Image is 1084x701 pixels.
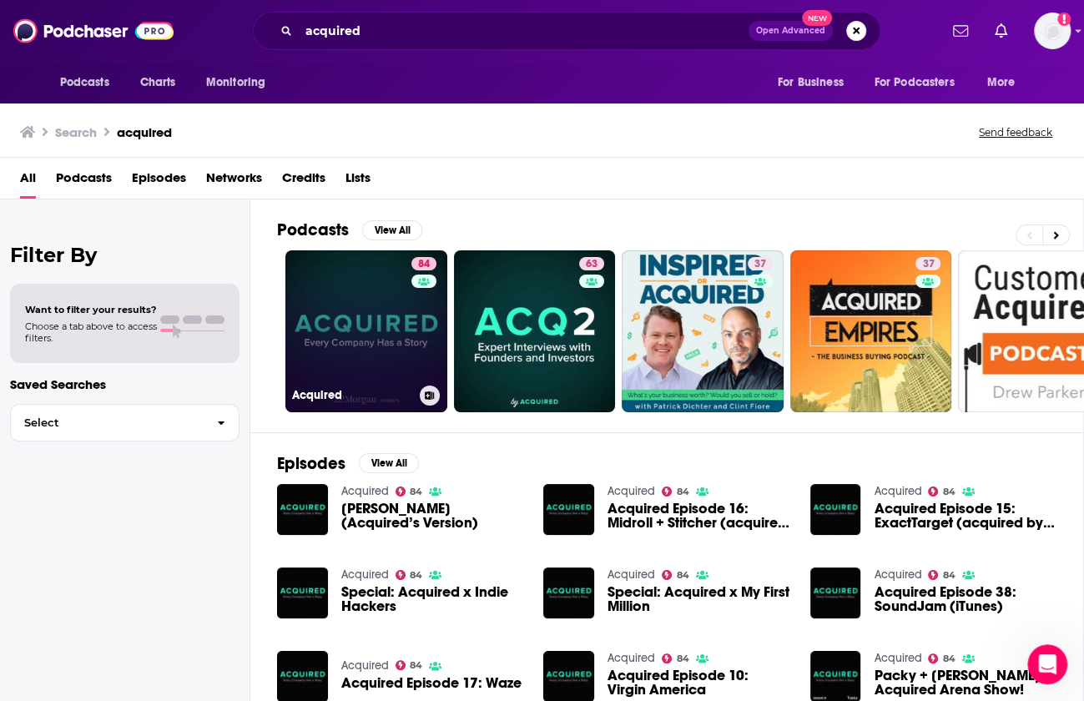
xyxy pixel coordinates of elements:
[277,219,349,240] h2: Podcasts
[55,124,97,140] h3: Search
[206,164,262,199] a: Networks
[543,484,594,535] img: Acquired Episode 16: Midroll + Stitcher (acquired by Scripps)
[396,570,423,580] a: 84
[810,484,861,535] img: Acquired Episode 15: ExactTarget (acquired by Salesforce) with Scott Dorsey
[285,250,447,412] a: 84Acquired
[754,256,766,273] span: 37
[608,567,655,582] a: Acquired
[282,164,325,199] a: Credits
[20,164,36,199] a: All
[345,164,371,199] a: Lists
[608,502,790,530] a: Acquired Episode 16: Midroll + Stitcher (acquired by Scripps)
[341,658,389,673] a: Acquired
[662,653,689,663] a: 84
[1057,13,1071,26] svg: Add a profile image
[988,17,1014,45] a: Show notifications dropdown
[874,567,921,582] a: Acquired
[802,10,832,26] span: New
[766,67,865,98] button: open menu
[608,585,790,613] a: Special: Acquired x My First Million
[943,572,955,579] span: 84
[579,257,604,270] a: 63
[117,124,172,140] h3: acquired
[1027,644,1067,684] iframe: Intercom live chat
[677,655,689,663] span: 84
[411,257,436,270] a: 84
[341,585,524,613] a: Special: Acquired x Indie Hackers
[943,655,955,663] span: 84
[129,67,186,98] a: Charts
[277,453,345,474] h2: Episodes
[608,668,790,697] a: Acquired Episode 10: Virgin America
[253,12,880,50] div: Search podcasts, credits, & more...
[418,256,430,273] span: 84
[986,71,1015,94] span: More
[396,487,423,497] a: 84
[277,219,422,240] a: PodcastsView All
[974,125,1057,139] button: Send feedback
[292,388,413,402] h3: Acquired
[928,487,955,497] a: 84
[396,660,423,670] a: 84
[875,71,955,94] span: For Podcasters
[874,585,1056,613] a: Acquired Episode 38: SoundJam (iTunes)
[874,484,921,498] a: Acquired
[410,488,422,496] span: 84
[778,71,844,94] span: For Business
[410,572,422,579] span: 84
[277,567,328,618] img: Special: Acquired x Indie Hackers
[874,651,921,665] a: Acquired
[11,417,204,428] span: Select
[790,250,952,412] a: 37
[864,67,979,98] button: open menu
[10,376,239,392] p: Saved Searches
[341,676,522,690] span: Acquired Episode 17: Waze
[943,488,955,496] span: 84
[874,668,1056,697] span: Packy + [PERSON_NAME] @ Acquired Arena Show!
[1034,13,1071,49] span: Logged in as Morgan16
[622,250,784,412] a: 37
[677,488,689,496] span: 84
[299,18,749,44] input: Search podcasts, credits, & more...
[946,17,975,45] a: Show notifications dropdown
[48,67,131,98] button: open menu
[810,567,861,618] img: Acquired Episode 38: SoundJam (iTunes)
[748,257,773,270] a: 37
[362,220,422,240] button: View All
[677,572,689,579] span: 84
[60,71,109,94] span: Podcasts
[10,404,239,441] button: Select
[756,27,825,35] span: Open Advanced
[874,668,1056,697] a: Packy + Mario @ Acquired Arena Show!
[410,662,422,669] span: 84
[277,453,419,474] a: EpisodesView All
[359,453,419,473] button: View All
[975,67,1036,98] button: open menu
[341,484,389,498] a: Acquired
[874,502,1056,530] a: Acquired Episode 15: ExactTarget (acquired by Salesforce) with Scott Dorsey
[586,256,597,273] span: 63
[25,320,157,344] span: Choose a tab above to access filters.
[543,567,594,618] img: Special: Acquired x My First Million
[915,257,940,270] a: 37
[874,502,1056,530] span: Acquired Episode 15: ExactTarget (acquired by Salesforce) with [PERSON_NAME]
[277,484,328,535] img: Taylor Swift (Acquired’s Version)
[749,21,833,41] button: Open AdvancedNew
[56,164,112,199] a: Podcasts
[25,304,157,315] span: Want to filter your results?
